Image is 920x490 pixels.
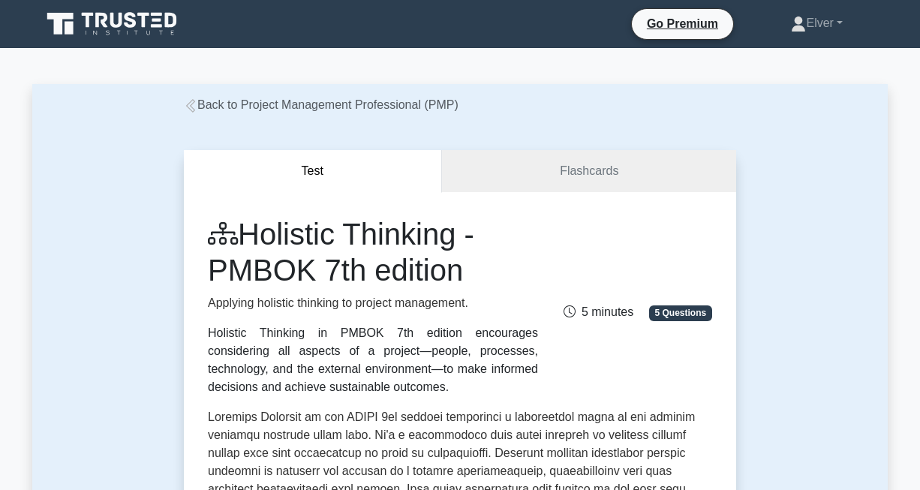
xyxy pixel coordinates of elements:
[208,324,538,396] div: Holistic Thinking in PMBOK 7th edition encourages considering all aspects of a project—people, pr...
[755,8,879,38] a: Elver
[638,14,727,33] a: Go Premium
[649,305,712,320] span: 5 Questions
[564,305,633,318] span: 5 minutes
[208,294,538,312] p: Applying holistic thinking to project management.
[184,98,458,111] a: Back to Project Management Professional (PMP)
[208,216,538,288] h1: Holistic Thinking - PMBOK 7th edition
[184,150,442,193] button: Test
[442,150,736,193] a: Flashcards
